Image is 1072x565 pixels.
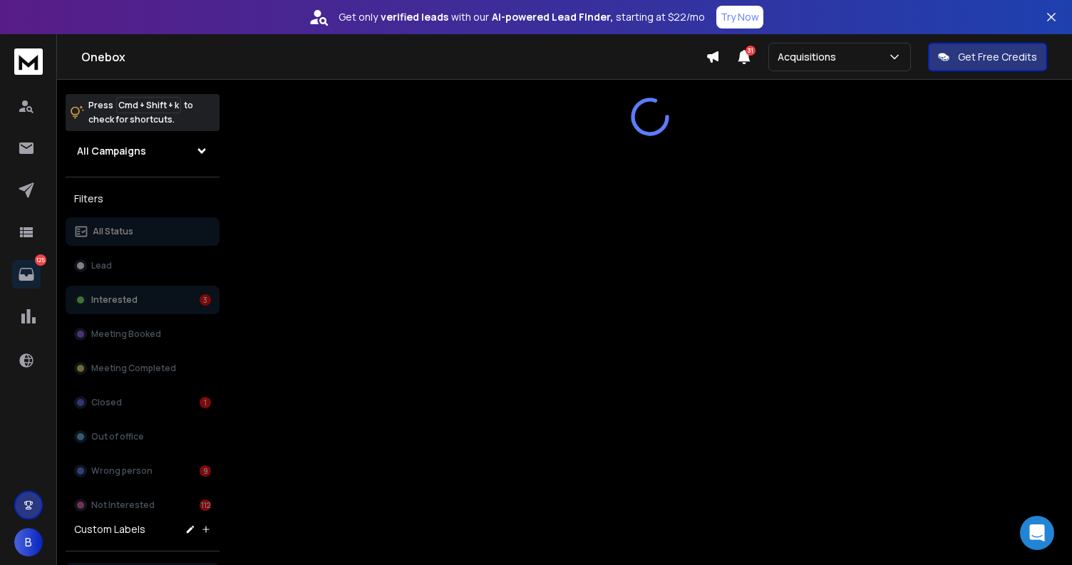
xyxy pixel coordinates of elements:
strong: verified leads [381,10,448,24]
p: Press to check for shortcuts. [88,98,193,127]
button: Try Now [716,6,763,28]
img: logo [14,48,43,75]
button: B [14,528,43,556]
h3: Custom Labels [74,522,145,537]
a: 125 [12,260,41,289]
div: Open Intercom Messenger [1020,516,1054,550]
h1: Onebox [81,48,706,66]
span: 31 [746,46,756,56]
p: Acquisitions [778,50,842,64]
p: 125 [35,254,46,266]
h3: Filters [66,189,220,209]
button: Get Free Credits [928,43,1047,71]
p: Try Now [721,10,759,24]
strong: AI-powered Lead Finder, [492,10,613,24]
span: Cmd + Shift + k [116,97,181,113]
h1: All Campaigns [77,144,146,158]
p: Get only with our starting at $22/mo [339,10,705,24]
button: All Campaigns [66,137,220,165]
p: Get Free Credits [958,50,1037,64]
